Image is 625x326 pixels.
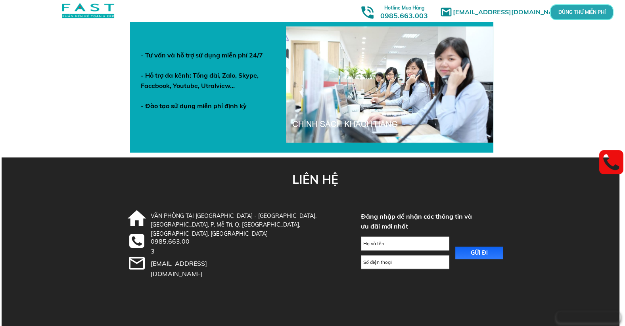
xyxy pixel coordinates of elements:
p: GỬI ĐI [455,246,503,259]
div: VĂN PHÒNG TẠI [GEOGRAPHIC_DATA] - [GEOGRAPHIC_DATA], [GEOGRAPHIC_DATA], P. Mễ Trì, Q. [GEOGRAPHIC... [151,212,337,238]
div: - Tư vấn và hỗ trợ sử dụng miễn phí 24/7 - Hỗ trợ đa kênh: Tổng đài, Zalo, Skype, Facebook, Youtu... [141,50,272,111]
input: Họ và tên [361,237,449,250]
span: Hotline Mua Hàng [384,5,424,11]
input: Số điện thoại [361,255,449,269]
div: 0985.663.003 [151,236,193,257]
div: [EMAIL_ADDRESS][DOMAIN_NAME] [151,259,238,279]
h3: LIÊN HỆ [292,170,340,189]
h3: 0985.663.003 [372,3,437,20]
h3: Đăng nhập để nhận các thông tin và ưu đãi mới nhất [361,212,474,232]
p: DÙNG THỬ MIỄN PHÍ [564,8,600,16]
h1: [EMAIL_ADDRESS][DOMAIN_NAME] [453,7,570,17]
